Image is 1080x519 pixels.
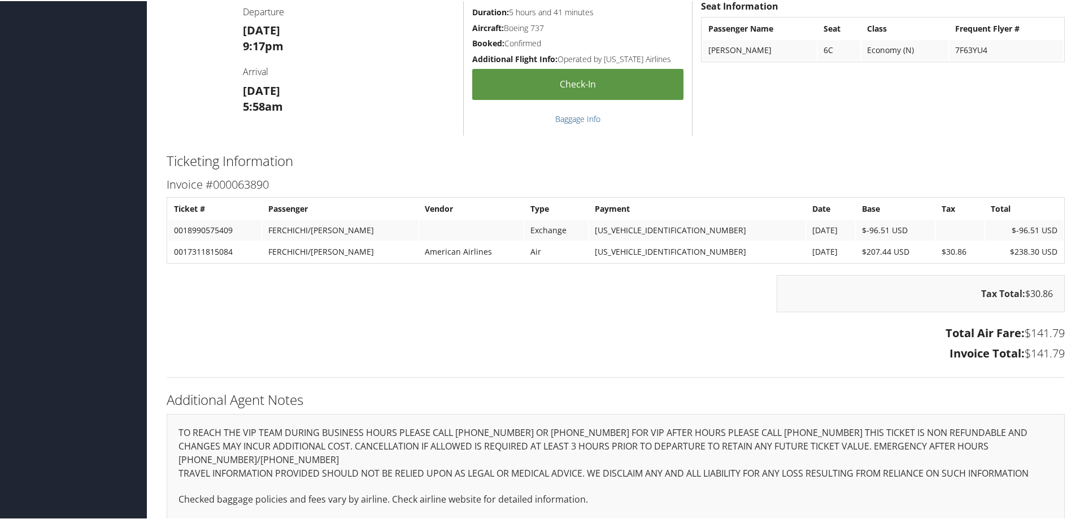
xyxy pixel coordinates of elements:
[243,5,455,17] h4: Departure
[419,198,524,218] th: Vendor
[525,241,588,261] td: Air
[856,198,934,218] th: Base
[589,198,805,218] th: Payment
[555,112,600,123] a: Baggage Info
[807,241,855,261] td: [DATE]
[818,18,860,38] th: Seat
[243,98,283,113] strong: 5:58am
[472,21,683,33] h5: Boeing 737
[472,6,683,17] h5: 5 hours and 41 minutes
[178,491,1053,506] p: Checked baggage policies and fees vary by airline. Check airline website for detailed information.
[243,37,284,53] strong: 9:17pm
[525,219,588,239] td: Exchange
[178,465,1053,480] p: TRAVEL INFORMATION PROVIDED SHOULD NOT BE RELIED UPON AS LEGAL OR MEDICAL ADVICE. WE DISCLAIM ANY...
[472,37,504,47] strong: Booked:
[263,198,418,218] th: Passenger
[243,82,280,97] strong: [DATE]
[950,344,1025,360] strong: Invoice Total:
[168,219,262,239] td: 0018990575409
[419,241,524,261] td: American Airlines
[472,53,683,64] h5: Operated by [US_STATE] Airlines
[472,53,558,63] strong: Additional Flight Info:
[818,39,860,59] td: 6C
[985,241,1063,261] td: $238.30 USD
[777,274,1065,311] div: $30.86
[703,39,817,59] td: [PERSON_NAME]
[807,219,855,239] td: [DATE]
[946,324,1025,339] strong: Total Air Fare:
[807,198,855,218] th: Date
[985,219,1063,239] td: $-96.51 USD
[856,219,934,239] td: $-96.51 USD
[472,6,509,16] strong: Duration:
[985,198,1063,218] th: Total
[525,198,588,218] th: Type
[167,344,1065,360] h3: $141.79
[243,21,280,37] strong: [DATE]
[263,241,418,261] td: FERCHICHI/[PERSON_NAME]
[950,18,1063,38] th: Frequent Flyer #
[472,37,683,48] h5: Confirmed
[168,241,262,261] td: 0017311815084
[861,39,948,59] td: Economy (N)
[167,389,1065,408] h2: Additional Agent Notes
[243,64,455,77] h4: Arrival
[981,286,1025,299] strong: Tax Total:
[167,324,1065,340] h3: $141.79
[950,39,1063,59] td: 7F63YU4
[167,176,1065,191] h3: Invoice #000063890
[703,18,817,38] th: Passenger Name
[472,21,504,32] strong: Aircraft:
[936,198,984,218] th: Tax
[861,18,948,38] th: Class
[168,198,262,218] th: Ticket #
[167,150,1065,169] h2: Ticketing Information
[856,241,934,261] td: $207.44 USD
[472,68,683,99] a: Check-in
[936,241,984,261] td: $30.86
[589,219,805,239] td: [US_VEHICLE_IDENTIFICATION_NUMBER]
[263,219,418,239] td: FERCHICHI/[PERSON_NAME]
[589,241,805,261] td: [US_VEHICLE_IDENTIFICATION_NUMBER]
